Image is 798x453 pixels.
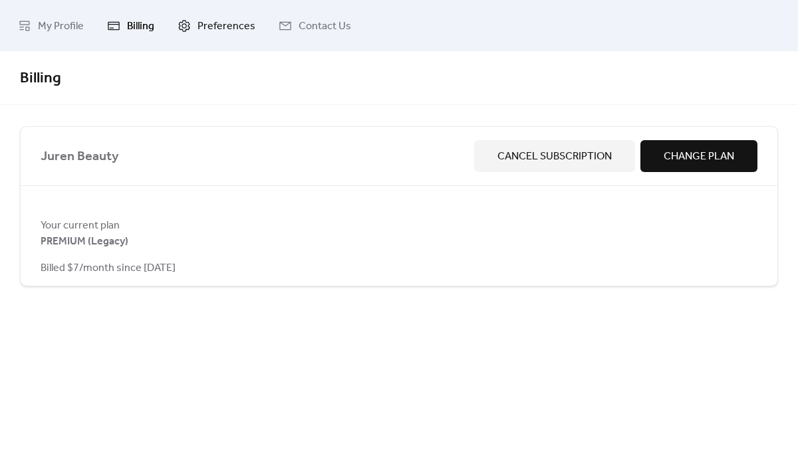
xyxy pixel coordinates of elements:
span: PREMIUM (Legacy) [41,234,128,250]
span: Billing [20,64,61,93]
a: Preferences [168,5,265,46]
span: Juren Beauty [41,146,469,167]
span: Billing [127,16,154,37]
span: Preferences [198,16,255,37]
a: Billing [97,5,164,46]
span: Your current plan [41,218,757,234]
a: My Profile [8,5,94,46]
a: Contact Us [269,5,361,46]
button: Change Plan [640,140,757,172]
span: Billed $7/month since [DATE] [41,260,176,276]
span: Cancel Subscription [497,149,612,165]
span: My Profile [38,16,84,37]
span: Contact Us [299,16,351,37]
span: Change Plan [664,149,734,165]
button: Cancel Subscription [474,140,635,172]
